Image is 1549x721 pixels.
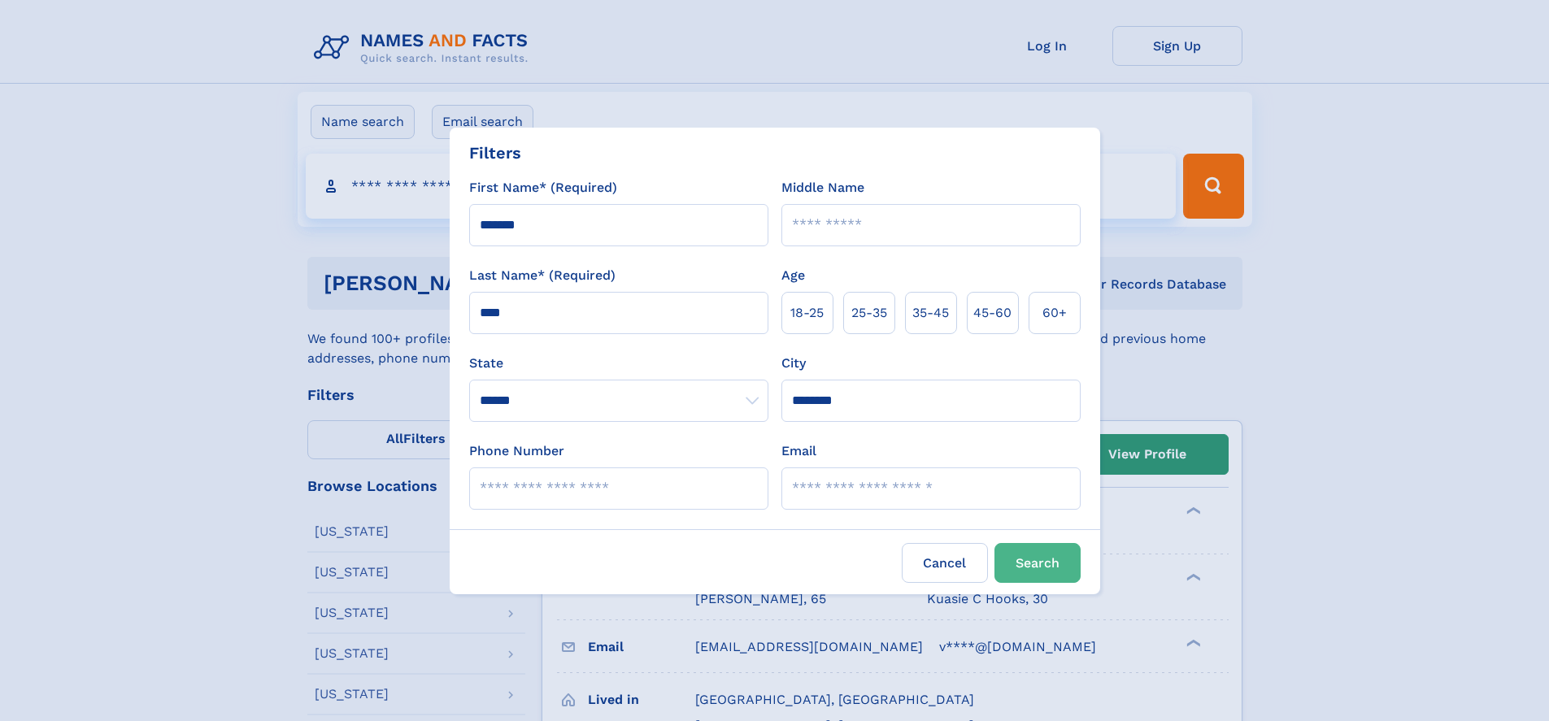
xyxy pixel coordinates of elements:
[973,303,1012,323] span: 45‑60
[469,266,616,285] label: Last Name* (Required)
[851,303,887,323] span: 25‑35
[469,441,564,461] label: Phone Number
[781,441,816,461] label: Email
[790,303,824,323] span: 18‑25
[781,354,806,373] label: City
[912,303,949,323] span: 35‑45
[902,543,988,583] label: Cancel
[781,178,864,198] label: Middle Name
[994,543,1081,583] button: Search
[469,178,617,198] label: First Name* (Required)
[781,266,805,285] label: Age
[469,141,521,165] div: Filters
[1042,303,1067,323] span: 60+
[469,354,768,373] label: State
